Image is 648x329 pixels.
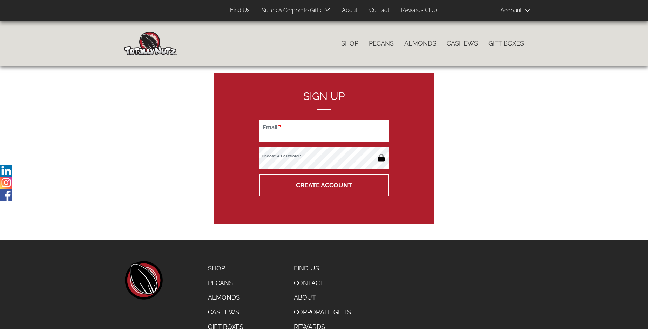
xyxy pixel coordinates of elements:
a: Suites & Corporate Gifts [256,4,323,18]
a: Shop [336,36,364,51]
a: Almonds [203,290,249,305]
a: home [124,261,163,300]
h2: Sign up [259,90,389,110]
a: Cashews [203,305,249,320]
a: Contact [364,4,394,17]
a: Gift Boxes [483,36,529,51]
a: Find Us [225,4,255,17]
a: Rewards Club [396,4,442,17]
a: Almonds [399,36,441,51]
a: Corporate Gifts [289,305,358,320]
a: Find Us [289,261,358,276]
a: About [337,4,363,17]
a: Contact [289,276,358,290]
a: Pecans [364,36,399,51]
a: Shop [203,261,249,276]
a: About [289,290,358,305]
a: Pecans [203,276,249,290]
button: Create Account [259,174,389,196]
img: Home [124,32,177,55]
a: Cashews [441,36,483,51]
input: Email [259,120,389,142]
